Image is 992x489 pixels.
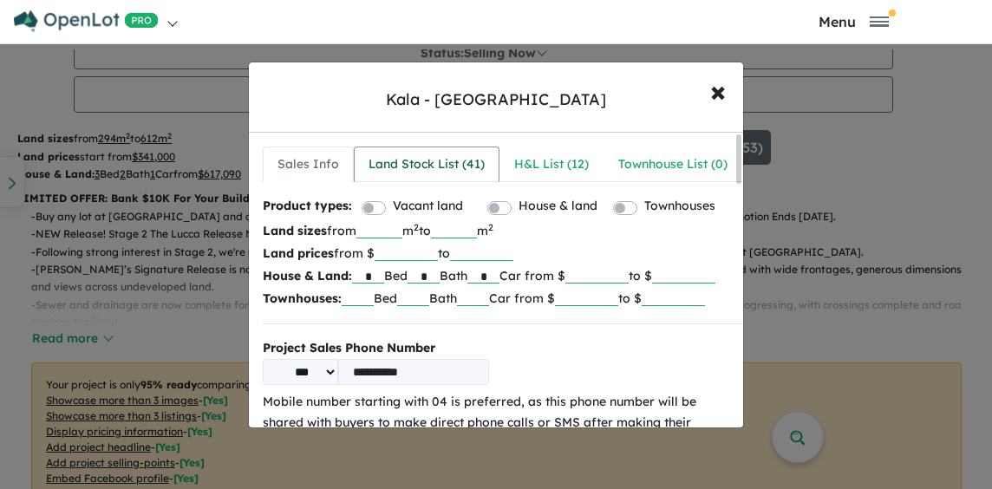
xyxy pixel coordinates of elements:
[488,221,493,233] sup: 2
[369,154,485,175] div: Land Stock List ( 41 )
[263,264,729,287] p: Bed Bath Car from $ to $
[514,154,589,175] div: H&L List ( 12 )
[263,242,729,264] p: from $ to
[734,13,976,29] button: Toggle navigation
[519,196,597,217] label: House & land
[710,72,726,109] span: ×
[14,10,159,32] img: Openlot PRO Logo White
[263,245,334,261] b: Land prices
[263,290,342,306] b: Townhouses:
[263,338,729,359] b: Project Sales Phone Number
[263,196,352,219] b: Product types:
[263,287,729,310] p: Bed Bath Car from $ to $
[644,196,715,217] label: Townhouses
[263,268,352,284] b: House & Land:
[263,392,729,453] p: Mobile number starting with 04 is preferred, as this phone number will be shared with buyers to m...
[618,154,728,175] div: Townhouse List ( 0 )
[386,88,606,111] div: Kala - [GEOGRAPHIC_DATA]
[393,196,463,217] label: Vacant land
[414,221,419,233] sup: 2
[263,223,327,238] b: Land sizes
[263,219,729,242] p: from m to m
[277,154,339,175] div: Sales Info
